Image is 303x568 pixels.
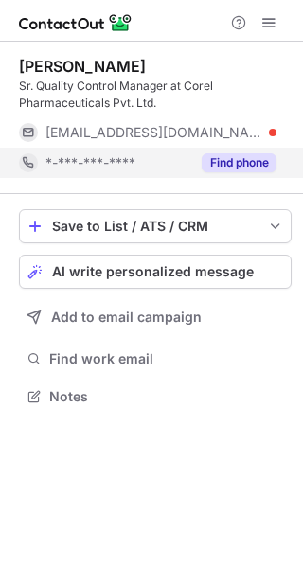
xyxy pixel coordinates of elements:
[19,383,292,410] button: Notes
[52,264,254,279] span: AI write personalized message
[49,350,284,367] span: Find work email
[19,11,133,34] img: ContactOut v5.3.10
[19,255,292,289] button: AI write personalized message
[19,346,292,372] button: Find work email
[19,57,146,76] div: [PERSON_NAME]
[202,153,276,172] button: Reveal Button
[19,78,292,112] div: Sr. Quality Control Manager at Corel Pharmaceuticals Pvt. Ltd.
[45,124,262,141] span: [EMAIL_ADDRESS][DOMAIN_NAME]
[52,219,258,234] div: Save to List / ATS / CRM
[51,310,202,325] span: Add to email campaign
[19,209,292,243] button: save-profile-one-click
[49,388,284,405] span: Notes
[19,300,292,334] button: Add to email campaign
